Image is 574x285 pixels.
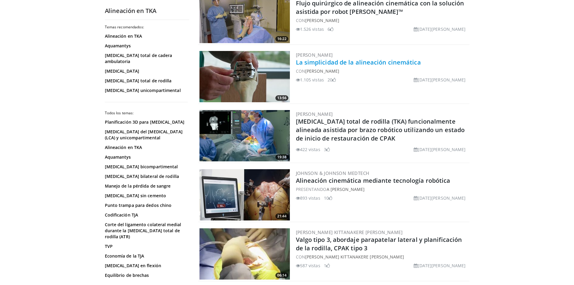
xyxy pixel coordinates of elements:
a: Equilibrio de brechas [105,272,186,278]
font: [MEDICAL_DATA] bicompartimental [105,164,178,169]
font: Economía de la TJA [105,253,144,259]
a: 21:44 [199,169,290,220]
a: Johnson & Johnson MedTech [296,170,369,176]
font: Alineación en TKA [105,33,142,39]
font: [DATE][PERSON_NAME] [418,77,466,83]
font: 19:38 [277,154,287,160]
font: [MEDICAL_DATA] unicompartimental [105,87,181,93]
font: 1.526 vistas [300,26,324,32]
font: PRESENTANDO [296,186,327,192]
font: Todos los temas: [105,110,134,116]
a: Alineación en TKA [105,144,186,150]
a: [MEDICAL_DATA] total de cadera ambulatoria [105,52,186,65]
font: Alineación en TKA [105,7,157,15]
font: Codificación TJA [105,212,138,218]
img: 30753e4d-a021-4622-9f48-a3337ebf0a34.300x170_q85_crop-smart_upscale.jpg [199,51,290,102]
font: Planificación 3D para [MEDICAL_DATA] [105,119,185,125]
a: [MEDICAL_DATA] total de rodilla [105,78,186,84]
a: [MEDICAL_DATA] unicompartimental [105,87,186,93]
font: [MEDICAL_DATA] bilateral de rodilla [105,173,179,179]
font: [DATE][PERSON_NAME] [418,263,466,268]
a: Alineación cinemática mediante tecnología robótica [296,176,450,185]
font: 21:44 [277,214,287,219]
a: 06:14 [199,228,290,280]
a: [PERSON_NAME] [296,52,333,58]
font: [DATE][PERSON_NAME] [418,147,466,152]
a: Alineación en TKA [105,33,186,39]
a: [MEDICAL_DATA] en flexión [105,263,186,269]
a: Codificación TJA [105,212,186,218]
a: [MEDICAL_DATA] [105,68,186,74]
font: 6 [328,26,330,32]
font: Aquamantys [105,154,131,160]
font: Temas recomendados: [105,24,144,30]
a: Valgo tipo 3, abordaje parapatelar lateral y planificación de la rodilla, CPAK tipo 3 [296,236,462,252]
font: [MEDICAL_DATA] en flexión [105,263,162,268]
font: CON [296,254,305,260]
a: A [PERSON_NAME] [327,186,365,192]
a: [MEDICAL_DATA] del [MEDICAL_DATA] (LCA) y unicompartimental [105,129,186,141]
font: 422 vistas [300,147,320,152]
font: Alineación en TKA [105,144,142,150]
font: [MEDICAL_DATA] total de cadera ambulatoria [105,52,172,64]
font: 06:14 [277,273,287,278]
font: [DATE][PERSON_NAME] [418,195,466,201]
a: [PERSON_NAME] [305,68,339,74]
font: 16:22 [277,36,287,41]
a: Planificación 3D para [MEDICAL_DATA] [105,119,186,125]
a: [PERSON_NAME] Kittanakere [PERSON_NAME] [296,229,403,235]
font: [MEDICAL_DATA] sin cemento [105,193,166,198]
font: 10 [324,195,329,201]
font: [DATE][PERSON_NAME] [418,26,466,32]
font: TVP [105,243,113,249]
font: CON [296,17,305,23]
font: Equilibrio de brechas [105,272,149,278]
font: CON [296,68,305,74]
font: 1 [324,263,326,268]
a: Economía de la TJA [105,253,186,259]
a: [PERSON_NAME] [296,111,333,117]
font: [MEDICAL_DATA] del [MEDICAL_DATA] (LCA) y unicompartimental [105,129,183,141]
a: [PERSON_NAME] Kittanakere [PERSON_NAME] [305,254,404,260]
a: [MEDICAL_DATA] bilateral de rodilla [105,173,186,179]
a: Manejo de la pérdida de sangre [105,183,186,189]
font: [MEDICAL_DATA] [105,68,139,74]
font: 1.105 vistas [300,77,324,83]
a: Punto trampa para dedos chino [105,202,186,208]
a: 13:56 [199,51,290,102]
a: Aquamantys [105,43,186,49]
a: La simplicidad de la alineación cinemática [296,58,421,66]
a: [MEDICAL_DATA] bicompartimental [105,164,186,170]
font: 13:56 [277,95,287,100]
a: [PERSON_NAME] [305,17,339,23]
font: 893 vistas [300,195,320,201]
font: 3 [324,147,326,152]
img: e0e11e79-22c3-426b-b8cb-9aa531e647cc.300x170_q85_crop-smart_upscale.jpg [199,228,290,280]
a: Aquamantys [105,154,186,160]
font: Punto trampa para dedos chino [105,202,172,208]
font: 20 [328,77,332,83]
a: [MEDICAL_DATA] total de rodilla (TKA) funcionalmente alineada asistida por brazo robótico utiliza... [296,117,465,142]
a: Corte del ligamento colateral medial durante la [MEDICAL_DATA] total de rodilla (ATR) [105,222,186,240]
img: 5f9c0737-b531-4be0-b8ce-730123195e76.300x170_q85_crop-smart_upscale.jpg [199,110,290,161]
a: 19:38 [199,110,290,161]
font: Corte del ligamento colateral medial durante la [MEDICAL_DATA] total de rodilla (ATR) [105,222,181,239]
font: Manejo de la pérdida de sangre [105,183,171,189]
a: TVP [105,243,186,249]
font: [MEDICAL_DATA] total de rodilla [105,78,172,84]
a: [MEDICAL_DATA] sin cemento [105,193,186,199]
font: 587 vistas [300,263,320,268]
img: 85482610-0380-4aae-aa4a-4a9be0c1a4f1.300x170_q85_crop-smart_upscale.jpg [199,169,290,220]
